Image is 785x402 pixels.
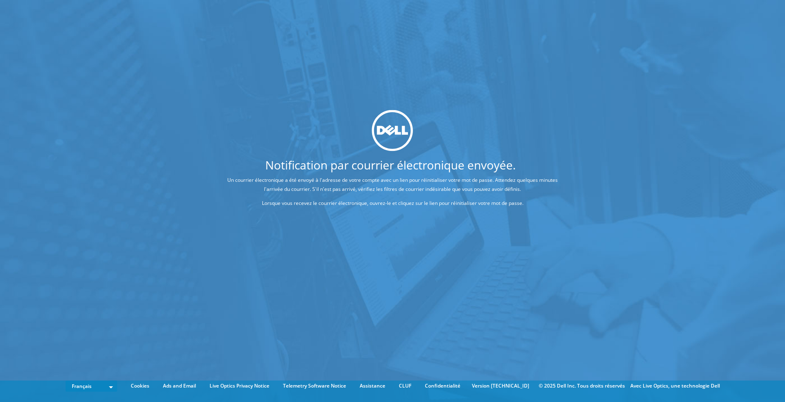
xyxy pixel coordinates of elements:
[354,381,391,390] a: Assistance
[227,198,558,207] p: Lorsque vous recevez le courrier électronique, ouvrez-le et cliquez sur le lien pour réinitialise...
[419,381,467,390] a: Confidentialité
[227,175,558,193] p: Un courrier électronique a été envoyé à l'adresse de votre compte avec un lien pour réinitialiser...
[196,159,585,170] h1: Notification par courrier électronique envoyée.
[277,381,352,390] a: Telemetry Software Notice
[157,381,202,390] a: Ads and Email
[393,381,417,390] a: CLUF
[630,381,720,390] li: Avec Live Optics, une technologie Dell
[203,381,276,390] a: Live Optics Privacy Notice
[535,381,629,390] li: © 2025 Dell Inc. Tous droits réservés
[125,381,156,390] a: Cookies
[468,381,533,390] li: Version [TECHNICAL_ID]
[372,110,413,151] img: dell_svg_logo.svg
